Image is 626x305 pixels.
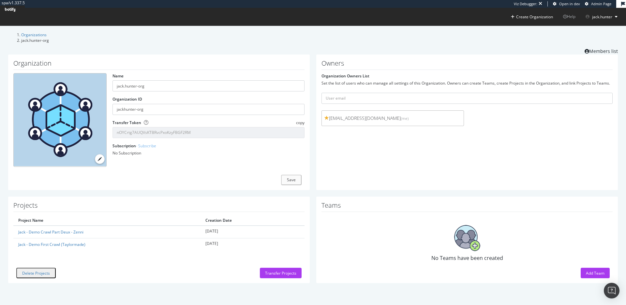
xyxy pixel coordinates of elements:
label: Name [112,73,124,79]
button: Transfer Projects [260,268,302,278]
div: Add Team [586,270,604,276]
a: Members list [585,46,618,55]
td: [DATE] [201,238,305,250]
label: Subscription [112,143,156,149]
input: User email [321,93,613,104]
span: jack.hunter-org [21,38,49,43]
label: Transfer Token [112,120,141,125]
small: (me) [401,116,409,121]
label: Organization Owners List [321,73,369,79]
a: Add Team [581,270,610,276]
button: Create Organization [511,14,553,20]
th: Creation Date [201,215,305,226]
h1: Owners [321,60,613,70]
span: jack.hunter [592,14,612,20]
a: Jack - Demo Crawl Part Deux - Zenni [18,229,83,235]
a: Organizations [21,32,47,38]
label: Organization ID [112,96,142,102]
img: No Teams have been created [454,225,480,251]
button: Delete Projects [16,268,56,278]
a: Transfer Projects [260,270,302,276]
th: Project Name [13,215,201,226]
div: Viz Debugger: [514,1,537,7]
a: Open in dev [553,1,580,7]
ol: breadcrumbs [8,32,618,43]
a: Admin Page [585,1,611,7]
div: Set the list of users who can manage all settings of this Organization. Owners can create Teams, ... [321,80,613,86]
button: jack.hunter [580,11,623,22]
span: Open in dev [559,1,580,6]
a: Jack - Demo First Crawl (Taylormade) [18,242,85,247]
input: name [112,80,305,91]
td: [DATE] [201,226,305,238]
a: Delete Projects [16,270,56,276]
button: Add Team [581,268,610,278]
div: Open Intercom Messenger [604,283,619,298]
button: Save [281,175,302,185]
div: Transfer Projects [265,270,296,276]
h1: Teams [321,202,613,212]
span: [EMAIL_ADDRESS][DOMAIN_NAME] [324,115,461,121]
div: Save [287,177,296,183]
div: No Subscription [112,150,305,156]
div: Delete Projects [22,270,50,276]
span: copy [296,120,305,125]
input: Organization ID [112,104,305,115]
span: Admin Page [591,1,611,6]
h1: Projects [13,202,305,212]
a: - Subscribe [136,143,156,149]
span: Help [563,14,575,19]
span: No Teams have been created [431,254,503,262]
h1: Organization [13,60,305,70]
